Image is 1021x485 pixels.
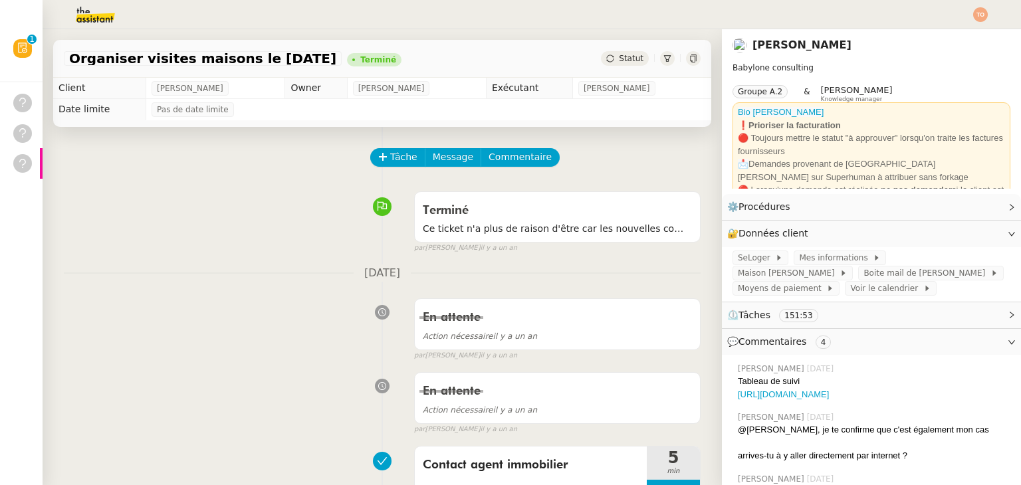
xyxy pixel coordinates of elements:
[423,312,481,324] span: En attente
[29,35,35,47] p: 1
[414,242,517,254] small: [PERSON_NAME]
[423,405,493,415] span: Action nécessaire
[481,424,517,435] span: il y a un an
[738,363,807,375] span: [PERSON_NAME]
[647,466,700,477] span: min
[423,405,537,415] span: il y a un an
[423,332,493,341] span: Action nécessaire
[863,266,990,280] span: Boite mail de [PERSON_NAME]
[738,449,1010,462] div: arrives-tu à y aller directement par internet ?
[733,38,747,52] img: users%2FSg6jQljroSUGpSfKFUOPmUmNaZ23%2Favatar%2FUntitled.png
[779,309,818,322] nz-tag: 151:53
[481,242,517,254] span: il y a un an
[157,82,223,95] span: [PERSON_NAME]
[807,363,837,375] span: [DATE]
[722,194,1021,220] div: ⚙️Procédures
[807,473,837,485] span: [DATE]
[489,149,552,165] span: Commentaire
[850,282,923,295] span: Voir le calendrier
[738,282,826,295] span: Moyens de paiement
[423,332,537,341] span: il y a un an
[619,54,643,63] span: Statut
[804,85,810,102] span: &
[727,310,829,320] span: ⏲️
[733,85,788,98] nz-tag: Groupe A.2
[733,63,814,72] span: Babylone consulting
[722,221,1021,246] div: 🔐Données client
[414,350,517,361] small: [PERSON_NAME]
[69,52,336,65] span: Organiser visites maisons le [DATE]
[722,329,1021,355] div: 💬Commentaires 4
[738,201,790,212] span: Procédures
[414,242,425,254] span: par
[738,132,1005,157] div: 🔴 Toujours mettre le statut "à approuver" lorsqu'on traite les factures fournisseurs
[821,85,893,102] app-user-label: Knowledge manager
[360,56,396,64] div: Terminé
[738,266,840,280] span: Maison [PERSON_NAME]
[727,226,814,241] span: 🔐
[738,120,841,130] strong: ❗Prioriser la facturation
[53,99,146,120] td: Date limite
[425,148,481,167] button: Message
[647,450,700,466] span: 5
[584,82,650,95] span: [PERSON_NAME]
[414,424,425,435] span: par
[414,424,517,435] small: [PERSON_NAME]
[727,336,836,347] span: 💬
[816,336,832,349] nz-tag: 4
[423,385,481,397] span: En attente
[881,185,952,195] strong: ne pas demander
[738,375,1010,388] div: Tableau de suivi
[727,199,796,215] span: ⚙️
[738,411,807,423] span: [PERSON_NAME]
[799,251,873,264] span: Mes informations
[738,423,1010,436] div: @[PERSON_NAME], je te confirme que c'est également mon cas
[738,107,824,117] a: Bio [PERSON_NAME]
[821,96,883,103] span: Knowledge manager
[738,159,748,169] span: 📩
[285,78,347,99] td: Owner
[738,228,808,239] span: Données client
[390,149,417,165] span: Tâche
[752,39,851,51] a: [PERSON_NAME]
[738,310,770,320] span: Tâches
[481,350,517,361] span: il y a un an
[821,85,893,95] span: [PERSON_NAME]
[807,411,837,423] span: [DATE]
[423,455,639,475] span: Contact agent immobilier
[157,103,229,116] span: Pas de date limite
[354,264,411,282] span: [DATE]
[738,473,807,485] span: [PERSON_NAME]
[27,35,37,44] nz-badge-sup: 1
[423,221,692,237] span: Ce ticket n'a plus de raison d'être car les nouvelles communications se font sur le ticket créé [...
[738,336,806,347] span: Commentaires
[358,82,425,95] span: [PERSON_NAME]
[738,183,1005,209] div: 🔴 Lorsqu'une demande est réalisée, si le client est satisfait, cloturer directement.
[433,149,473,165] span: Message
[738,389,829,399] a: [URL][DOMAIN_NAME]
[414,350,425,361] span: par
[973,7,988,22] img: svg
[53,78,146,99] td: Client
[738,251,775,264] span: SeLoger
[481,148,560,167] button: Commentaire
[486,78,572,99] td: Exécutant
[370,148,425,167] button: Tâche
[722,302,1021,328] div: ⏲️Tâches 151:53
[738,157,1005,183] div: Demandes provenant de [GEOGRAPHIC_DATA][PERSON_NAME] sur Superhuman à attribuer sans forkage
[423,205,469,217] span: Terminé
